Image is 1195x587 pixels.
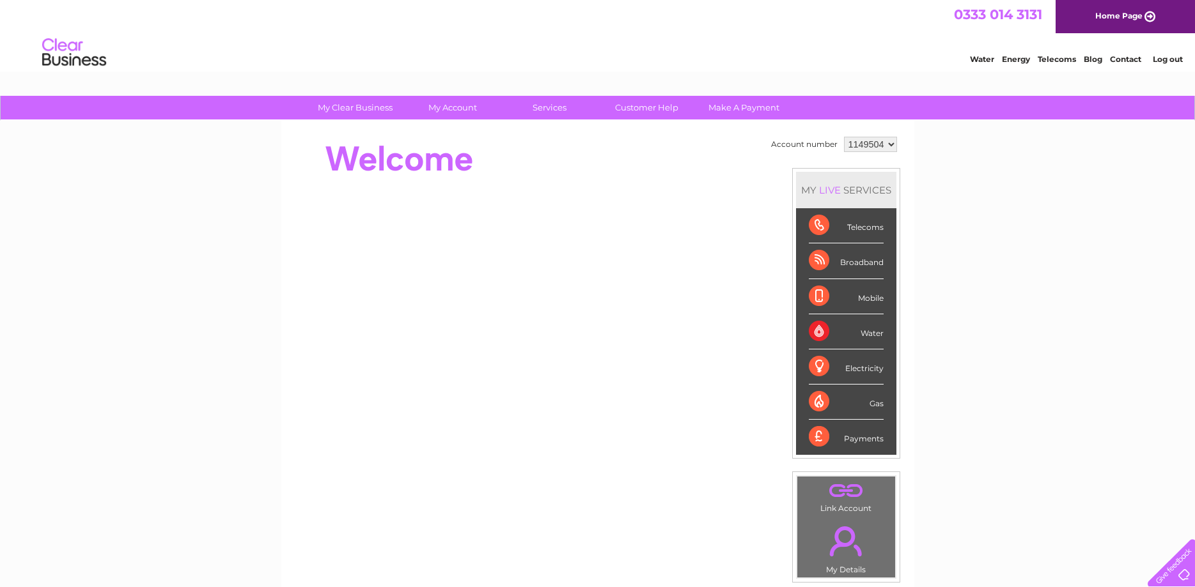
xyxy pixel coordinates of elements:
[809,420,884,454] div: Payments
[497,96,602,119] a: Services
[691,96,797,119] a: Make A Payment
[809,314,884,349] div: Water
[809,208,884,243] div: Telecoms
[42,33,107,72] img: logo.png
[1084,54,1102,64] a: Blog
[809,349,884,385] div: Electricity
[1038,54,1076,64] a: Telecoms
[296,7,900,62] div: Clear Business is a trading name of Verastar Limited (registered in [GEOGRAPHIC_DATA] No. 3667643...
[1002,54,1030,64] a: Energy
[797,476,896,516] td: Link Account
[801,519,892,563] a: .
[809,385,884,420] div: Gas
[302,96,408,119] a: My Clear Business
[816,184,843,196] div: LIVE
[1110,54,1141,64] a: Contact
[970,54,994,64] a: Water
[954,6,1042,22] a: 0333 014 3131
[400,96,505,119] a: My Account
[801,480,892,502] a: .
[1153,54,1183,64] a: Log out
[809,279,884,314] div: Mobile
[594,96,699,119] a: Customer Help
[797,515,896,578] td: My Details
[796,172,896,208] div: MY SERVICES
[768,133,841,155] td: Account number
[809,243,884,278] div: Broadband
